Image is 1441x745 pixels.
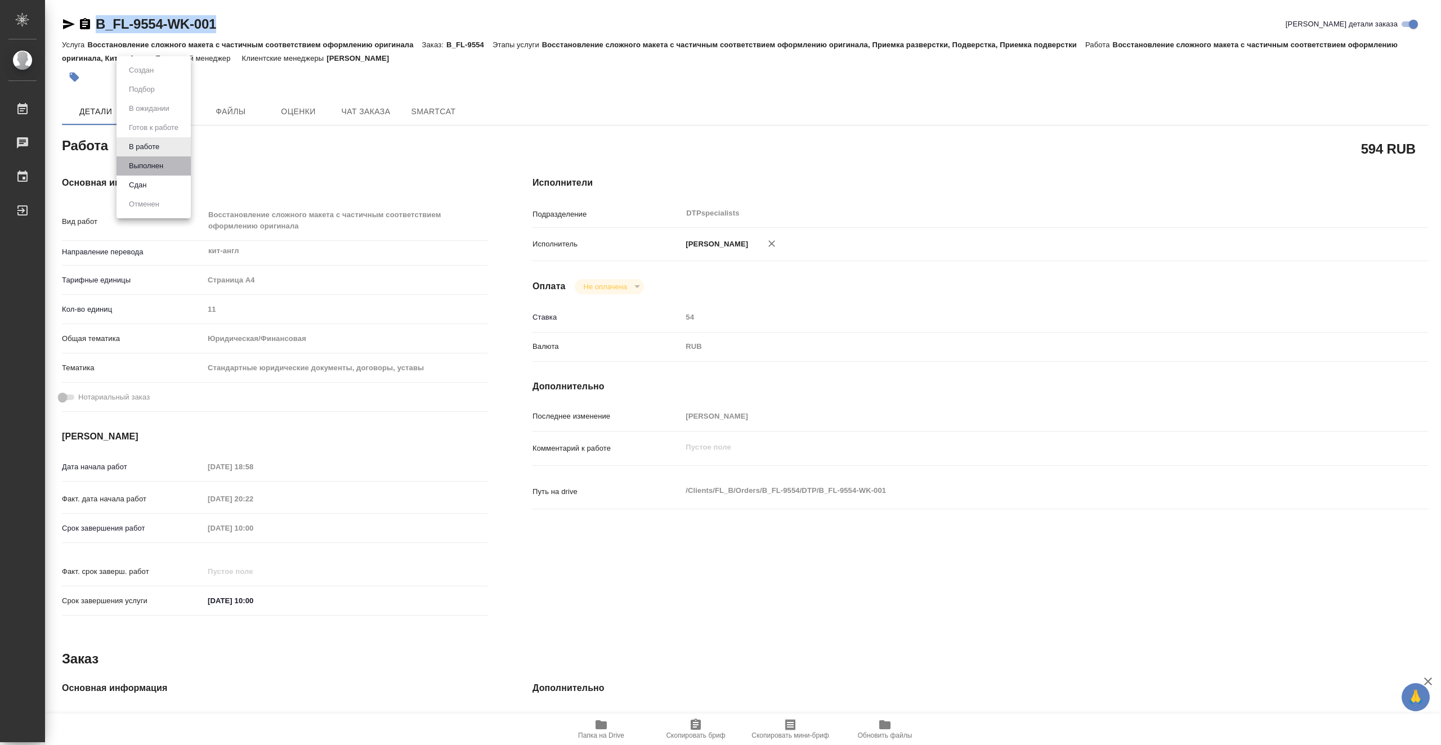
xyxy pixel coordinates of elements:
[126,83,158,96] button: Подбор
[126,64,157,77] button: Создан
[126,122,182,134] button: Готов к работе
[126,179,150,191] button: Сдан
[126,160,167,172] button: Выполнен
[126,198,163,210] button: Отменен
[126,102,173,115] button: В ожидании
[126,141,163,153] button: В работе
